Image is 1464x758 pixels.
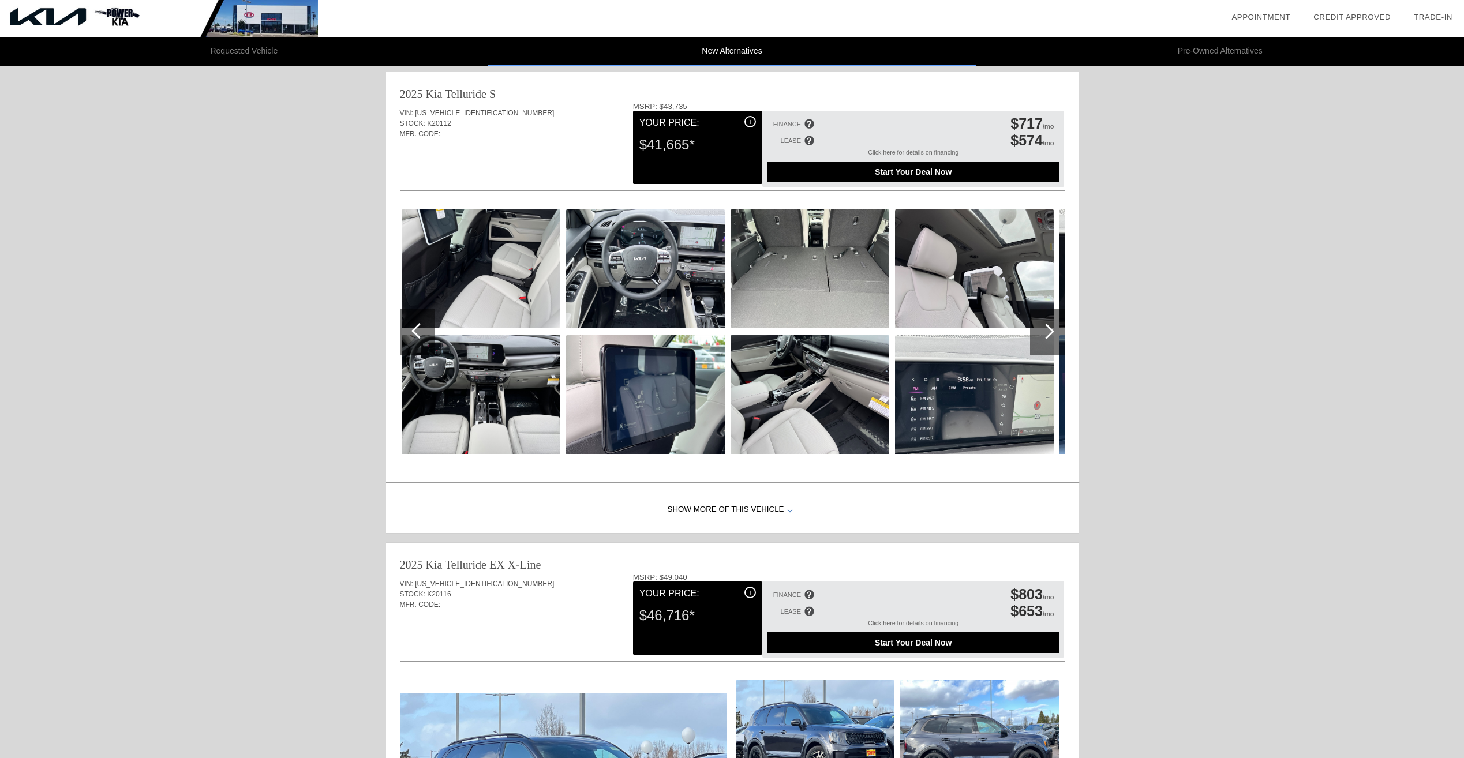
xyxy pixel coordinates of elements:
[639,587,756,601] div: Your Price:
[1010,586,1054,603] div: /mo
[1010,132,1043,148] span: $574
[767,149,1059,162] div: Click here for details on financing
[895,335,1054,454] img: 3b5b9f9accde45199138fa9d9cc68b36.jpg
[781,608,801,615] div: LEASE
[400,130,441,138] span: MFR. CODE:
[633,102,1065,111] div: MSRP: $43,735
[402,209,560,328] img: 54f470dce8164aa19534020a8975dc7a.jpg
[781,137,801,144] div: LEASE
[1010,586,1043,602] span: $803
[489,86,496,102] div: S
[1010,115,1043,132] span: $717
[781,638,1045,647] span: Start Your Deal Now
[1010,603,1043,619] span: $653
[744,587,756,598] div: i
[1414,13,1452,21] a: Trade-In
[386,487,1079,533] div: Show More of this Vehicle
[767,620,1059,632] div: Click here for details on financing
[400,580,413,588] span: VIN:
[488,37,976,66] li: New Alternatives
[415,109,554,117] span: [US_VEHICLE_IDENTIFICATION_NUMBER]
[400,109,413,117] span: VIN:
[566,209,725,328] img: fa145f6414f14c12bbf880d9d7d7593f.jpg
[400,119,425,127] span: STOCK:
[773,121,801,127] div: FINANCE
[731,335,889,454] img: 09ea23229d434e3ca682ff41a9746ac1.jpg
[639,130,756,160] div: $41,665*
[400,86,486,102] div: 2025 Kia Telluride
[1313,13,1391,21] a: Credit Approved
[415,580,554,588] span: [US_VEHICLE_IDENTIFICATION_NUMBER]
[773,591,801,598] div: FINANCE
[1010,603,1054,620] div: /mo
[400,557,486,573] div: 2025 Kia Telluride
[400,627,1065,646] div: Quoted on [DATE] 2:46:32 PM
[489,557,541,573] div: EX X-Line
[639,116,756,130] div: Your Price:
[633,573,1065,581] div: MSRP: $49,040
[895,209,1054,328] img: 946d97158d7a45b38a530766c691bbe4.jpg
[566,335,725,454] img: 939c26ccf5874016a3663128bb98ef23.jpg
[1059,335,1218,454] img: 66e2eed712c5473aa03c93a074845e03.jpg
[400,156,1065,175] div: Quoted on [DATE] 2:46:32 PM
[1010,132,1054,149] div: /mo
[400,590,425,598] span: STOCK:
[1231,13,1290,21] a: Appointment
[639,601,756,631] div: $46,716*
[427,119,451,127] span: K20112
[731,209,889,328] img: 846c86dfc0a343c39a64896f3d922bbf.jpg
[976,37,1464,66] li: Pre-Owned Alternatives
[744,116,756,127] div: i
[400,601,441,609] span: MFR. CODE:
[1010,115,1054,132] div: /mo
[781,167,1045,177] span: Start Your Deal Now
[1059,209,1218,328] img: b1c25b054a6341c1a7bb9a796f234860.jpg
[427,590,451,598] span: K20116
[402,335,560,454] img: 918f3eb0860144458536452b32a21750.jpg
